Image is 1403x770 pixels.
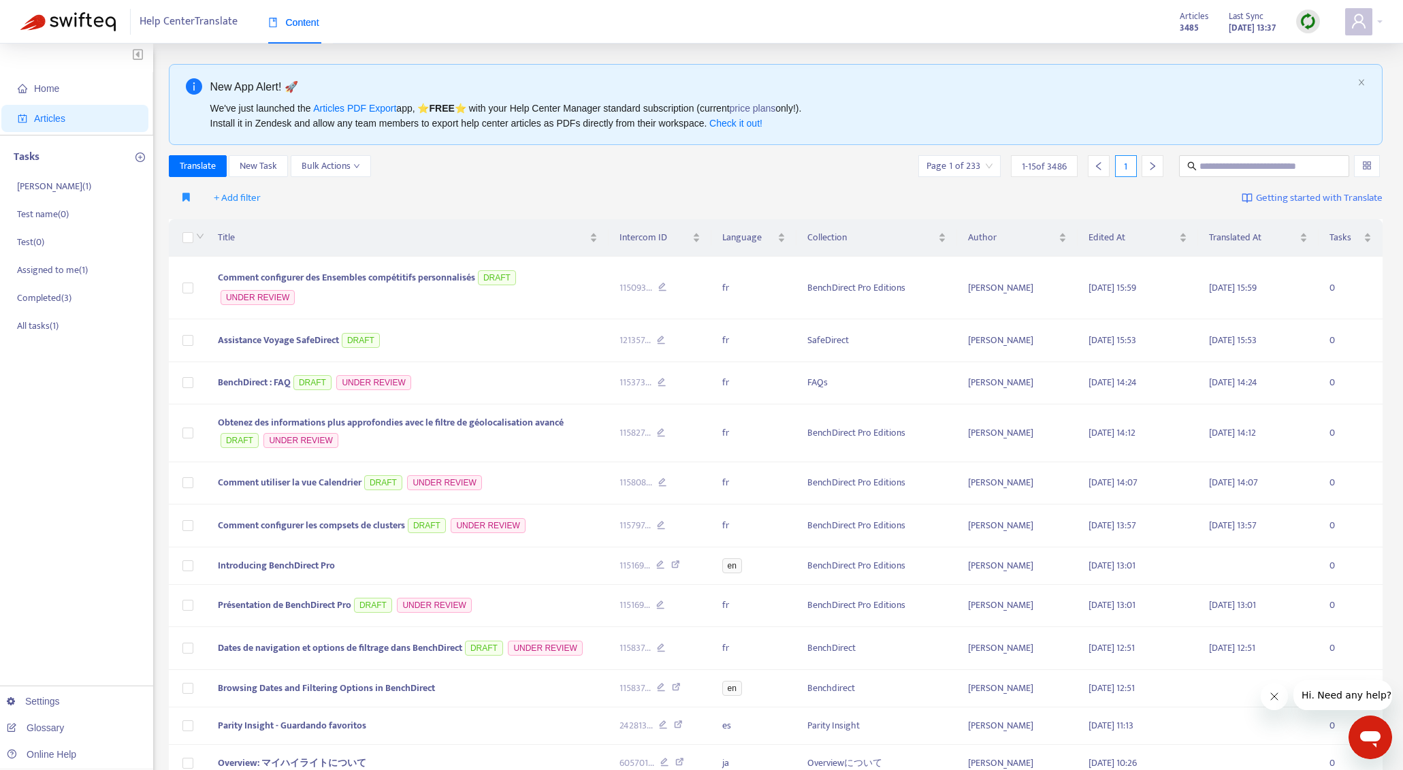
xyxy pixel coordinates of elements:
a: Settings [7,696,60,707]
span: 115169 ... [619,598,650,613]
span: down [353,163,360,170]
span: Articles [34,113,65,124]
span: Dates de navigation et options de filtrage dans BenchDirect [218,640,462,656]
td: 0 [1319,362,1383,405]
span: [DATE] 15:53 [1209,332,1257,348]
span: [DATE] 14:07 [1209,475,1258,490]
p: Test ( 0 ) [17,235,44,249]
span: Introducing BenchDirect Pro [218,558,335,573]
td: BenchDirect Pro Editions [796,504,957,547]
td: fr [711,627,796,670]
span: UNDER REVIEW [407,475,481,490]
p: Test name ( 0 ) [17,207,69,221]
span: info-circle [186,78,202,95]
iframe: Button to launch messaging window [1349,716,1392,759]
p: Completed ( 3 ) [17,291,71,305]
td: 0 [1319,670,1383,707]
span: [DATE] 12:51 [1088,640,1135,656]
img: sync.dc5367851b00ba804db3.png [1300,13,1317,30]
span: Language [722,230,775,245]
span: 115797 ... [619,518,651,533]
span: en [722,558,742,573]
span: [DATE] 13:01 [1209,597,1256,613]
td: 0 [1319,319,1383,362]
span: Comment configurer les compsets de clusters [218,517,405,533]
th: Tasks [1319,219,1383,257]
span: [DATE] 12:51 [1088,680,1135,696]
td: [PERSON_NAME] [957,504,1078,547]
td: 0 [1319,504,1383,547]
span: Comment configurer des Ensembles compétitifs personnalisés [218,270,475,285]
strong: 3485 [1180,20,1199,35]
span: [DATE] 14:12 [1209,425,1256,440]
span: left [1094,161,1103,171]
td: FAQs [796,362,957,405]
span: 1 - 15 of 3486 [1022,159,1067,174]
td: 0 [1319,707,1383,745]
button: + Add filter [204,187,271,209]
span: Comment utiliser la vue Calendrier [218,475,361,490]
span: [DATE] 13:01 [1088,558,1135,573]
span: [DATE] 14:24 [1088,374,1137,390]
span: DRAFT [293,375,332,390]
p: [PERSON_NAME] ( 1 ) [17,179,91,193]
span: 121357 ... [619,333,651,348]
span: Translated At [1209,230,1297,245]
td: 0 [1319,547,1383,585]
span: UNDER REVIEW [508,641,582,656]
b: FREE [429,103,454,114]
span: [DATE] 14:07 [1088,475,1138,490]
span: Articles [1180,9,1208,24]
span: 115837 ... [619,641,651,656]
span: Parity Insight - Guardando favoritos [218,718,366,733]
span: [DATE] 15:59 [1209,280,1257,295]
a: Articles PDF Export [313,103,396,114]
span: Home [34,83,59,94]
span: Assistance Voyage SafeDirect [218,332,339,348]
th: Author [957,219,1078,257]
td: fr [711,319,796,362]
span: [DATE] 11:13 [1088,718,1133,733]
td: fr [711,404,796,462]
td: [PERSON_NAME] [957,257,1078,319]
td: [PERSON_NAME] [957,585,1078,628]
span: 242813 ... [619,718,653,733]
td: SafeDirect [796,319,957,362]
td: 0 [1319,404,1383,462]
span: UNDER REVIEW [397,598,471,613]
td: 0 [1319,585,1383,628]
td: fr [711,257,796,319]
span: UNDER REVIEW [451,518,525,533]
td: BenchDirect [796,627,957,670]
td: [PERSON_NAME] [957,547,1078,585]
a: Online Help [7,749,76,760]
td: 0 [1319,462,1383,505]
p: Assigned to me ( 1 ) [17,263,88,277]
td: fr [711,585,796,628]
span: Intercom ID [619,230,689,245]
span: down [196,232,204,240]
td: fr [711,504,796,547]
th: Intercom ID [609,219,711,257]
td: 0 [1319,627,1383,670]
span: DRAFT [342,333,380,348]
span: UNDER REVIEW [263,433,338,448]
span: Content [268,17,319,28]
span: BenchDirect : FAQ [218,374,291,390]
th: Translated At [1198,219,1319,257]
td: [PERSON_NAME] [957,707,1078,745]
span: [DATE] 15:53 [1088,332,1136,348]
strong: [DATE] 13:37 [1229,20,1276,35]
span: [DATE] 13:57 [1088,517,1136,533]
button: Translate [169,155,227,177]
span: Collection [807,230,935,245]
a: price plans [730,103,776,114]
span: Getting started with Translate [1256,191,1383,206]
span: Edited At [1088,230,1176,245]
th: Language [711,219,796,257]
button: New Task [229,155,288,177]
td: [PERSON_NAME] [957,462,1078,505]
a: Check it out! [709,118,762,129]
img: image-link [1242,193,1253,204]
div: We've just launched the app, ⭐ ⭐️ with your Help Center Manager standard subscription (current on... [210,101,1353,131]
